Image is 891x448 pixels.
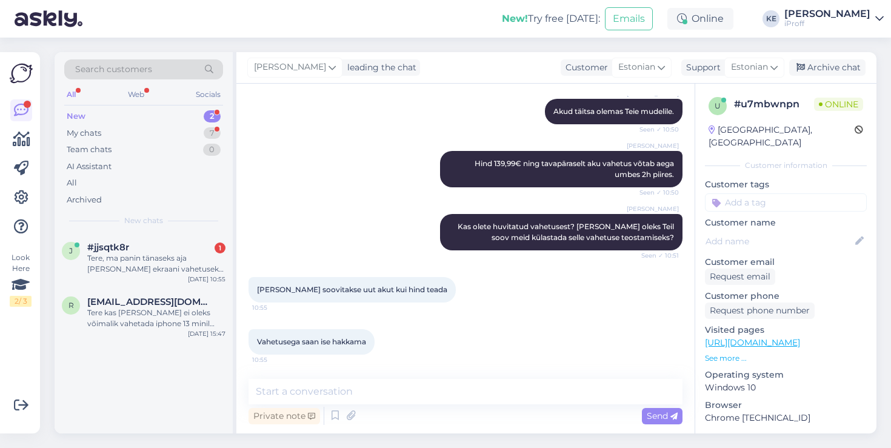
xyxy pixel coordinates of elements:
div: Customer [561,61,608,74]
a: [URL][DOMAIN_NAME] [705,337,800,348]
span: Ranelluht@gmail.com [87,296,213,307]
span: Hind 139,99€ ning tavapäraselt aku vahetus võtab aega umbes 2h piires. [475,159,676,179]
div: 2 / 3 [10,296,32,307]
span: Seen ✓ 10:51 [633,251,679,260]
div: # u7mbwnpn [734,97,814,112]
div: Look Here [10,252,32,307]
span: [PERSON_NAME] [254,61,326,74]
div: Tere, ma panin tänaseks aja [PERSON_NAME] ekraani vahetuseks, kas ma saaksin [PERSON_NAME] ümber ... [87,253,225,275]
div: Private note [249,408,320,424]
span: [PERSON_NAME] soovitakse uut akut kui hind teada [257,285,447,294]
span: u [715,101,721,110]
p: Customer name [705,216,867,229]
div: [GEOGRAPHIC_DATA], [GEOGRAPHIC_DATA] [709,124,855,149]
div: 2 [204,110,221,122]
span: Seen ✓ 10:50 [633,188,679,197]
span: New chats [124,215,163,226]
div: Try free [DATE]: [502,12,600,26]
div: Web [125,87,147,102]
div: Online [667,8,733,30]
div: Archived [67,194,102,206]
div: leading the chat [342,61,416,74]
div: 1 [215,242,225,253]
p: Customer email [705,256,867,269]
div: Customer information [705,160,867,171]
span: 10:55 [252,355,298,364]
span: [PERSON_NAME] [627,204,679,213]
span: Kas olete huvitatud vahetusest? [PERSON_NAME] oleks Teil soov meid külastada selle vahetuse teost... [458,222,676,242]
div: Request email [705,269,775,285]
span: j [69,246,73,255]
div: Tere kas [PERSON_NAME] ei oleks võimalik vahetada iphone 13 minil [PERSON_NAME] kas te vahetate n... [87,307,225,329]
div: [DATE] 15:47 [188,329,225,338]
div: Support [681,61,721,74]
div: Socials [193,87,223,102]
p: Customer tags [705,178,867,191]
span: 10:55 [252,303,298,312]
span: Seen ✓ 10:50 [633,125,679,134]
button: Emails [605,7,653,30]
input: Add name [706,235,853,248]
p: See more ... [705,353,867,364]
div: All [64,87,78,102]
div: Request phone number [705,303,815,319]
div: KE [763,10,779,27]
p: Operating system [705,369,867,381]
div: New [67,110,85,122]
div: 7 [204,127,221,139]
b: New! [502,13,528,24]
div: [PERSON_NAME] [784,9,870,19]
p: Customer phone [705,290,867,303]
p: Browser [705,399,867,412]
div: My chats [67,127,101,139]
span: Send [647,410,678,421]
span: [PERSON_NAME] [627,141,679,150]
span: Online [814,98,863,111]
div: iProff [784,19,870,28]
span: Search customers [75,63,152,76]
div: All [67,177,77,189]
span: Estonian [731,61,768,74]
div: 0 [203,144,221,156]
span: Akud täitsa olemas Teie mudelile. [553,107,674,116]
img: Askly Logo [10,62,33,85]
p: Windows 10 [705,381,867,394]
input: Add a tag [705,193,867,212]
span: Estonian [618,61,655,74]
span: Vahetusega saan ise hakkama [257,337,366,346]
a: [PERSON_NAME]iProff [784,9,884,28]
p: Visited pages [705,324,867,336]
div: [DATE] 10:55 [188,275,225,284]
span: R [68,301,74,310]
span: #jjsqtk8r [87,242,129,253]
div: Team chats [67,144,112,156]
p: Chrome [TECHNICAL_ID] [705,412,867,424]
div: Archive chat [789,59,866,76]
div: AI Assistant [67,161,112,173]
